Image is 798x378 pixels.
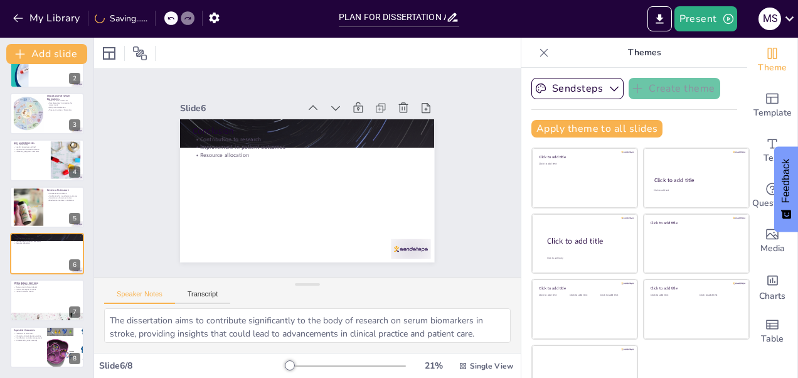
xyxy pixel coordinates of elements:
div: 7 [10,279,84,321]
div: Slide 6 [267,31,355,127]
div: Click to add text [600,294,629,297]
div: Click to add title [651,220,740,225]
p: Implications for neurological outcomes [47,195,80,197]
div: 21 % [418,360,449,372]
div: Click to add body [547,257,626,260]
p: Improvement in patient outcomes [14,240,80,242]
button: Present [674,6,737,31]
div: 7 [69,306,80,318]
span: Text [763,151,781,165]
button: Export to PowerPoint [647,6,672,31]
button: m s [758,6,781,31]
p: Methodology Overview [14,281,80,285]
div: Click to add text [539,163,629,166]
div: Saving...... [95,13,147,24]
p: Contribution to research [14,237,80,240]
span: Theme [758,61,787,75]
div: Click to add text [700,294,739,297]
span: Charts [759,289,785,303]
div: Click to add text [539,294,567,297]
div: Click to add text [570,294,598,297]
input: Insert title [339,8,446,26]
p: Study design and population [14,284,80,286]
button: Speaker Notes [104,290,175,304]
span: Position [132,46,147,61]
p: Themes [554,38,735,68]
p: Statistical analysis methods [14,289,80,291]
p: Review of Literature [47,188,80,192]
span: Table [761,332,784,346]
div: Click to add title [654,176,738,184]
p: Enhancing clinical decision-making [14,335,43,337]
div: Add a table [747,309,797,354]
button: Apply theme to all slides [531,120,662,138]
textarea: The dissertation aims to contribute significantly to the body of research on serum biomarkers in ... [104,308,511,343]
p: Complementary information for assessments [47,102,80,106]
p: Role of serum biomarkers [47,99,80,102]
p: Evaluating prognostic indicators [14,151,47,153]
div: Click to add title [651,286,740,291]
span: Feedback [780,159,792,203]
p: Patient inclusion criteria [14,291,80,293]
p: Specific objectives outlined [14,146,47,149]
div: 3 [69,119,80,131]
p: Prognostic value of biomarkers [47,109,80,111]
div: Layout [99,43,119,63]
div: 6 [69,259,80,271]
div: Click to add title [547,236,627,247]
p: Correlations with NIHSS [47,192,80,195]
span: Single View [470,361,513,371]
button: Feedback - Show survey [774,146,798,232]
div: Add images, graphics, shapes or video [747,219,797,264]
div: Click to add title [539,154,629,159]
div: Add charts and graphs [747,264,797,309]
div: Slide 6 / 8 [99,360,285,372]
span: Media [760,242,785,256]
p: Improvement in patient outcomes [247,68,407,243]
div: Change the overall theme [747,38,797,83]
button: Transcript [175,290,231,304]
p: Importance of previous studies [47,197,80,199]
span: Template [753,106,792,120]
div: Click to add title [539,286,629,291]
p: Early risk stratification [47,106,80,109]
p: Aim of the study [14,144,47,146]
div: Get real-time input from your audience [747,173,797,219]
div: 8 [69,353,80,364]
div: 5 [10,186,84,228]
div: 8 [10,327,84,368]
div: 3 [10,93,84,134]
p: Measurement of serum levels [14,286,80,289]
p: Resource allocation [242,73,401,249]
div: Add ready made slides [747,83,797,128]
p: Resource allocation [14,242,80,245]
div: m s [758,8,781,30]
p: Conclusion [14,235,80,239]
p: Contribution to research [253,63,412,238]
div: 6 [10,233,84,274]
span: Questions [752,197,793,210]
div: 4 [10,139,84,181]
div: 2 [10,46,84,87]
p: Importance of NIHSS correlation [14,148,47,151]
div: 4 [69,166,80,178]
p: Aim and Objectives [14,141,47,145]
div: Add text boxes [747,128,797,173]
p: Conclusion [258,56,420,234]
div: Click to add text [654,189,737,192]
p: Biochemical markers as indicators [47,199,80,202]
p: Contribution to stroke management [14,337,43,340]
div: Click to add text [651,294,690,297]
button: My Library [9,8,85,28]
p: Importance of Serum Biomarkers [47,94,80,101]
button: Add slide [6,44,87,64]
p: Validation of biomarkers [14,332,43,335]
div: 2 [69,73,80,84]
p: Understanding stroke severity [14,339,43,342]
p: Expected Outcomes [14,328,43,332]
button: Create theme [629,78,720,99]
button: Sendsteps [531,78,624,99]
div: 5 [69,213,80,224]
